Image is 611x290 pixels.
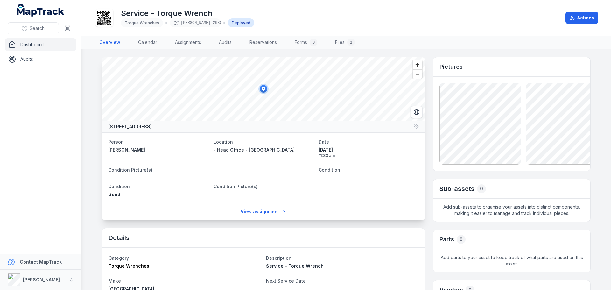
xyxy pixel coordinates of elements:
a: Files2 [330,36,360,49]
a: Assignments [170,36,206,49]
strong: Contact MapTrack [20,259,62,265]
span: Torque Wrenches [109,263,149,269]
span: Condition [319,167,340,173]
span: Condition [108,184,130,189]
span: Next Service Date [266,278,306,284]
div: 0 [477,184,486,193]
span: - Head Office - [GEOGRAPHIC_DATA] [214,147,295,152]
a: Audits [5,53,76,66]
button: Zoom in [413,60,422,69]
span: Date [319,139,329,145]
span: Description [266,255,291,261]
a: Reservations [244,36,282,49]
span: Add parts to your asset to keep track of what parts are used on this asset. [433,249,590,272]
h3: Pictures [439,62,463,71]
span: Condition Picture(s) [108,167,152,173]
span: Torque Wrenches [125,20,159,25]
h2: Details [109,233,130,242]
a: [PERSON_NAME] [108,147,208,153]
span: Make [109,278,121,284]
time: 9/25/2025, 11:33:02 AM [319,147,419,158]
h1: Service - Torque Wrench [121,8,254,18]
div: 0 [310,39,317,46]
div: 2 [347,39,355,46]
span: 11:33 am [319,153,419,158]
canvas: Map [102,57,425,121]
span: Service - Torque Wrench [266,263,324,269]
a: Overview [94,36,125,49]
button: Search [8,22,59,34]
span: [DATE] [319,147,419,153]
a: - Head Office - [GEOGRAPHIC_DATA] [214,147,314,153]
button: Actions [565,12,598,24]
a: Dashboard [5,38,76,51]
span: Category [109,255,129,261]
div: [PERSON_NAME]-2080 [170,18,221,27]
h3: Parts [439,235,454,244]
div: 0 [457,235,466,244]
strong: [PERSON_NAME] Air [23,277,67,282]
span: Good [108,192,120,197]
span: Condition Picture(s) [214,184,258,189]
span: Person [108,139,124,145]
a: MapTrack [17,4,65,17]
a: Calendar [133,36,162,49]
a: Forms0 [290,36,322,49]
strong: [STREET_ADDRESS] [108,124,152,130]
a: View assignment [236,206,291,218]
h2: Sub-assets [439,184,474,193]
button: Zoom out [413,69,422,79]
span: Search [30,25,45,32]
span: Location [214,139,233,145]
span: Add sub-assets to organise your assets into distinct components, making it easier to manage and t... [433,199,590,222]
button: Switch to Satellite View [411,106,423,118]
div: Deployed [228,18,254,27]
a: Audits [214,36,237,49]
